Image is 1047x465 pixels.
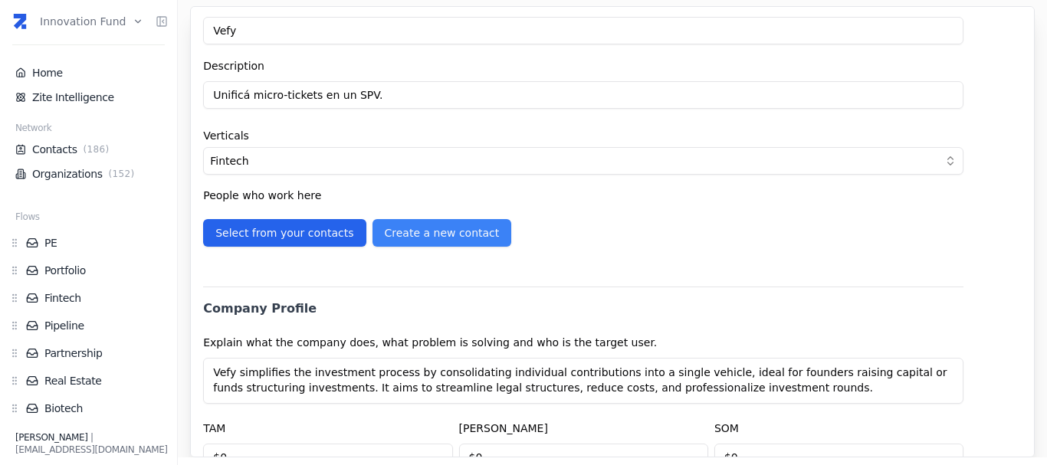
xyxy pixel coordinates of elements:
[203,60,264,72] label: Description
[9,401,168,416] div: Biotech
[80,143,113,156] span: ( 186 )
[203,130,963,141] label: Verticals
[203,17,963,44] input: Enter the name
[26,290,168,306] a: Fintech
[15,90,162,105] a: Zite Intelligence
[9,263,168,278] div: Portfolio
[26,345,168,361] a: Partnership
[203,287,963,318] h2: Company Profile
[203,190,963,201] label: People who work here
[203,81,963,109] input: Enter the description
[210,153,248,169] p: Fintech
[26,235,168,251] a: PE
[26,373,168,388] a: Real Estate
[15,142,162,157] a: Contacts(186)
[9,122,168,137] div: Network
[9,373,168,388] div: Real Estate
[9,318,168,333] div: Pipeline
[203,336,657,349] label: Explain what the company does, what problem is solving and who is the target user.
[15,166,162,182] a: Organizations(152)
[26,263,168,278] a: Portfolio
[203,358,963,404] textarea: Vefy simplifies the investment process by consolidating individual contributions into a single ve...
[9,345,168,361] div: Partnership
[714,422,739,434] label: SOM
[15,65,162,80] a: Home
[15,211,40,223] span: Flows
[15,444,168,456] div: [EMAIL_ADDRESS][DOMAIN_NAME]
[15,431,168,444] div: |
[9,235,168,251] div: PE
[373,219,512,247] button: Create a new contact
[15,432,87,443] span: [PERSON_NAME]
[9,290,168,306] div: Fintech
[203,422,225,434] label: TAM
[40,5,143,38] button: Innovation Fund
[26,401,168,416] a: Biotech
[106,168,138,180] span: ( 152 )
[459,422,548,434] label: [PERSON_NAME]
[203,219,366,247] button: Select from your contacts
[26,318,168,333] a: Pipeline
